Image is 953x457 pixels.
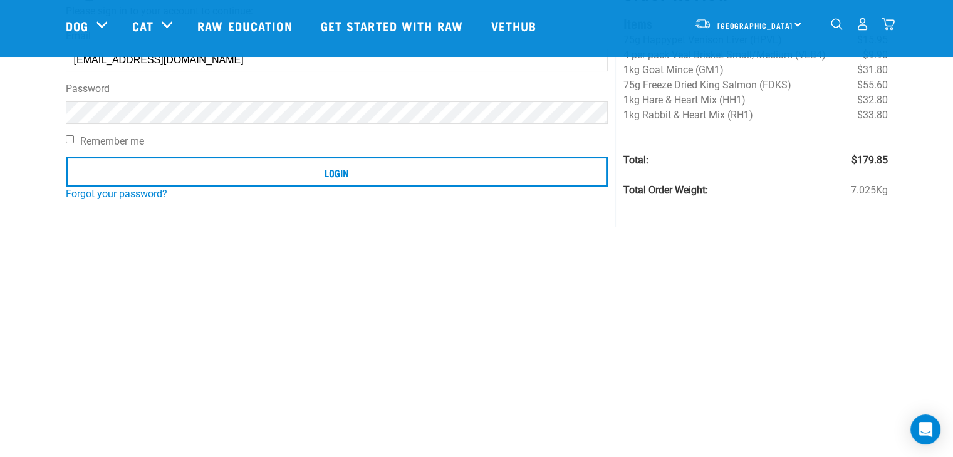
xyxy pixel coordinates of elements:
[882,18,895,31] img: home-icon@2x.png
[132,16,154,35] a: Cat
[66,134,608,149] label: Remember me
[623,49,826,61] span: 4 per pack Veal Brisket Small/Medium (VLB4)
[857,108,887,123] span: $33.80
[851,153,887,168] span: $179.85
[185,1,308,51] a: Raw Education
[623,109,753,121] span: 1kg Rabbit & Heart Mix (RH1)
[694,18,711,29] img: van-moving.png
[623,154,648,166] strong: Total:
[66,188,167,200] a: Forgot your password?
[66,81,608,96] label: Password
[857,78,887,93] span: $55.60
[308,1,479,51] a: Get started with Raw
[66,135,74,143] input: Remember me
[850,183,887,198] span: 7.025Kg
[623,94,746,106] span: 1kg Hare & Heart Mix (HH1)
[66,16,88,35] a: Dog
[717,23,793,28] span: [GEOGRAPHIC_DATA]
[857,63,887,78] span: $31.80
[623,79,791,91] span: 75g Freeze Dried King Salmon (FDKS)
[857,93,887,108] span: $32.80
[623,64,724,76] span: 1kg Goat Mince (GM1)
[66,157,608,187] input: Login
[856,18,869,31] img: user.png
[623,184,708,196] strong: Total Order Weight:
[910,414,940,444] div: Open Intercom Messenger
[831,18,843,30] img: home-icon-1@2x.png
[479,1,553,51] a: Vethub
[66,49,608,71] input: email@site.com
